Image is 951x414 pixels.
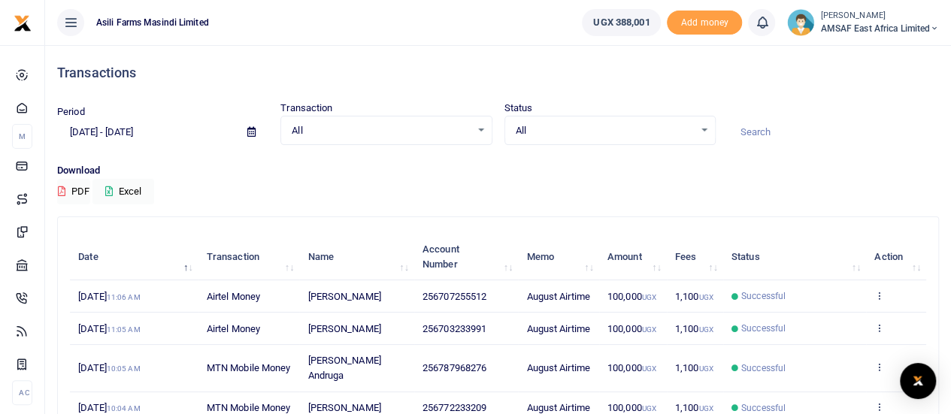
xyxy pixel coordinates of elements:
a: logo-small logo-large logo-large [14,17,32,28]
span: [DATE] [78,362,140,373]
span: 256787968276 [422,362,486,373]
span: 100,000 [607,402,656,413]
span: August Airtime [526,362,589,373]
small: [PERSON_NAME] [820,10,939,23]
span: Asili Farms Masindi Limited [90,16,215,29]
small: 10:04 AM [107,404,141,412]
small: UGX [698,404,713,412]
small: UGX [642,325,656,334]
li: Wallet ballance [576,9,667,36]
span: Airtel Money [207,291,260,302]
button: Excel [92,179,154,204]
span: August Airtime [526,323,589,334]
span: 1,100 [675,323,713,334]
small: 11:05 AM [107,325,141,334]
label: Status [504,101,533,116]
a: profile-user [PERSON_NAME] AMSAF East Africa Limited [787,9,939,36]
h4: Transactions [57,65,939,81]
span: [PERSON_NAME] [307,291,380,302]
label: Period [57,104,85,119]
span: [DATE] [78,291,140,302]
small: UGX [698,325,713,334]
th: Transaction: activate to sort column ascending [198,234,300,280]
th: Action: activate to sort column ascending [866,234,926,280]
th: Memo: activate to sort column ascending [518,234,599,280]
span: 100,000 [607,291,656,302]
img: profile-user [787,9,814,36]
small: 11:06 AM [107,293,141,301]
span: MTN Mobile Money [207,362,291,373]
th: Date: activate to sort column descending [70,234,198,280]
input: select period [57,119,235,145]
input: Search [728,119,939,145]
a: Add money [667,16,742,27]
a: UGX 388,001 [582,9,661,36]
span: August Airtime [526,291,589,302]
li: Ac [12,380,32,405]
span: [PERSON_NAME] [307,402,380,413]
small: UGX [698,293,713,301]
span: 100,000 [607,323,656,334]
span: 1,100 [675,362,713,373]
div: Open Intercom Messenger [900,363,936,399]
span: AMSAF East Africa Limited [820,22,939,35]
span: 1,100 [675,291,713,302]
span: 100,000 [607,362,656,373]
th: Account Number: activate to sort column ascending [414,234,518,280]
th: Fees: activate to sort column ascending [667,234,723,280]
span: Successful [741,289,786,303]
span: UGX 388,001 [593,15,650,30]
small: UGX [642,404,656,412]
small: UGX [642,293,656,301]
span: 256703233991 [422,323,486,334]
span: [DATE] [78,402,140,413]
span: Successful [741,361,786,375]
span: 256707255512 [422,291,486,302]
button: PDF [57,179,90,204]
small: UGX [698,364,713,373]
span: All [292,123,470,138]
li: M [12,124,32,149]
span: MTN Mobile Money [207,402,291,413]
label: Transaction [280,101,332,116]
span: [PERSON_NAME] [307,323,380,334]
p: Download [57,163,939,179]
span: 1,100 [675,402,713,413]
span: Add money [667,11,742,35]
th: Name: activate to sort column ascending [299,234,413,280]
span: Airtel Money [207,323,260,334]
span: All [516,123,694,138]
th: Amount: activate to sort column ascending [599,234,667,280]
img: logo-small [14,14,32,32]
span: Successful [741,322,786,335]
span: [DATE] [78,323,140,334]
th: Status: activate to sort column ascending [723,234,866,280]
li: Toup your wallet [667,11,742,35]
small: 10:05 AM [107,364,141,373]
small: UGX [642,364,656,373]
span: [PERSON_NAME] Andruga [307,355,380,381]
